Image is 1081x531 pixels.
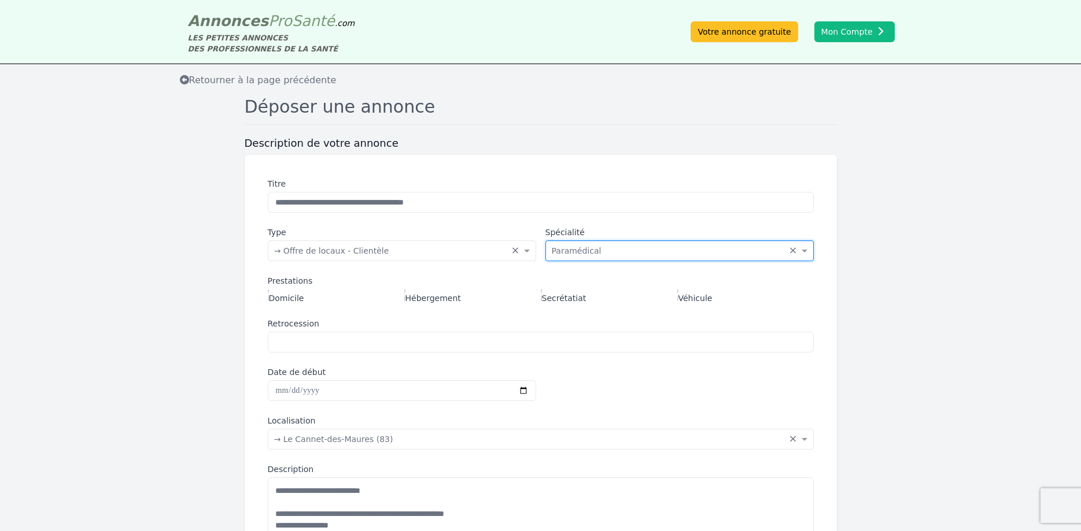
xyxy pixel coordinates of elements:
span: .com [335,18,355,28]
a: AnnoncesProSanté.com [188,12,355,29]
label: Description [268,463,814,475]
span: Clear all [789,433,799,445]
div: Prestations [268,275,814,287]
span: Annonces [188,12,269,29]
input: Hébergement [404,289,405,301]
label: Titre [268,178,814,190]
label: Retrocession [268,318,814,329]
label: Localisation [268,415,814,426]
h3: Description de votre annonce [245,136,837,150]
span: Santé [292,12,335,29]
button: Mon Compte [814,21,895,42]
input: Secrétatiat [541,289,542,301]
span: Clear all [789,245,799,257]
a: Votre annonce gratuite [691,21,798,42]
input: Domicile [268,289,269,301]
h1: Déposer une annonce [245,96,837,125]
label: Hébergement [404,289,461,304]
label: Secrétatiat [541,289,586,304]
label: Spécialité [545,226,814,238]
span: Clear all [511,245,521,257]
label: Domicile [268,289,304,304]
label: Véhicule [677,289,713,304]
label: Type [268,226,536,238]
div: LES PETITES ANNONCES DES PROFESSIONNELS DE LA SANTÉ [188,32,355,54]
input: Véhicule [677,289,678,301]
span: Pro [268,12,292,29]
label: Date de début [268,366,536,378]
i: Retourner à la liste [180,75,189,84]
span: Retourner à la page précédente [180,75,337,86]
